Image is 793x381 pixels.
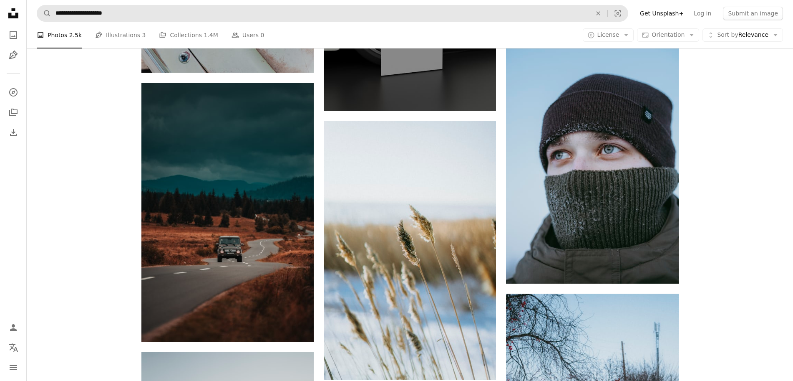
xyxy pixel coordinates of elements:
[141,83,314,342] img: a jeep driving down a road in the middle of a field
[159,22,218,48] a: Collections 1.4M
[635,7,689,20] a: Get Unsplash+
[5,124,22,141] a: Download History
[717,31,738,38] span: Sort by
[37,5,628,22] form: Find visuals sitewide
[5,27,22,43] a: Photos
[142,30,146,40] span: 3
[5,84,22,101] a: Explore
[723,7,783,20] button: Submit an image
[506,150,678,157] a: a person wearing a hat and a scarf
[95,22,146,48] a: Illustrations 3
[204,30,218,40] span: 1.4M
[608,5,628,21] button: Visual search
[5,339,22,356] button: Language
[232,22,264,48] a: Users 0
[597,31,619,38] span: License
[583,28,634,42] button: License
[324,121,496,380] img: a bunch of grass that is in the snow
[5,319,22,336] a: Log in / Sign up
[5,104,22,121] a: Collections
[5,5,22,23] a: Home — Unsplash
[702,28,783,42] button: Sort byRelevance
[5,47,22,63] a: Illustrations
[717,31,768,39] span: Relevance
[652,31,685,38] span: Orientation
[5,359,22,376] button: Menu
[637,28,699,42] button: Orientation
[589,5,607,21] button: Clear
[689,7,716,20] a: Log in
[260,30,264,40] span: 0
[506,25,678,284] img: a person wearing a hat and a scarf
[37,5,51,21] button: Search Unsplash
[324,246,496,254] a: a bunch of grass that is in the snow
[141,208,314,216] a: a jeep driving down a road in the middle of a field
